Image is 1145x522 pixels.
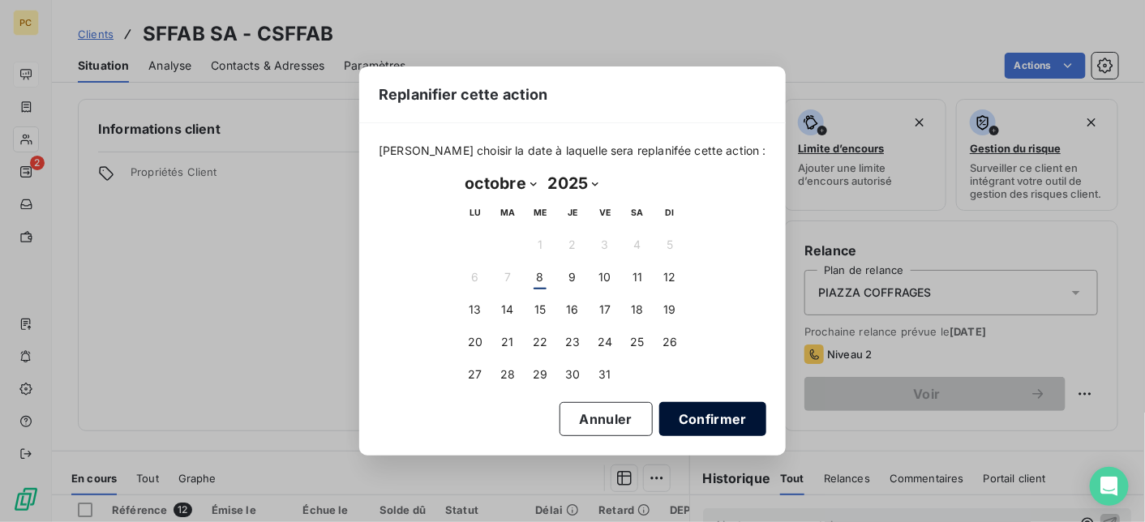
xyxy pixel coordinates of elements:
th: vendredi [589,196,621,229]
button: 21 [491,326,524,358]
button: 2 [556,229,589,261]
button: 31 [589,358,621,391]
button: 9 [556,261,589,293]
button: 29 [524,358,556,391]
th: lundi [459,196,491,229]
button: 15 [524,293,556,326]
button: 14 [491,293,524,326]
button: 17 [589,293,621,326]
button: 12 [654,261,686,293]
button: 7 [491,261,524,293]
button: 13 [459,293,491,326]
button: 3 [589,229,621,261]
button: 20 [459,326,491,358]
button: 28 [491,358,524,391]
button: 1 [524,229,556,261]
button: 30 [556,358,589,391]
button: 18 [621,293,654,326]
button: 24 [589,326,621,358]
th: dimanche [654,196,686,229]
button: 23 [556,326,589,358]
button: Annuler [560,402,653,436]
th: mardi [491,196,524,229]
span: Replanifier cette action [379,83,548,105]
th: jeudi [556,196,589,229]
th: samedi [621,196,654,229]
button: 16 [556,293,589,326]
span: [PERSON_NAME] choisir la date à laquelle sera replanifée cette action : [379,143,766,159]
button: 10 [589,261,621,293]
button: 22 [524,326,556,358]
button: 25 [621,326,654,358]
button: 27 [459,358,491,391]
th: mercredi [524,196,556,229]
button: 11 [621,261,654,293]
button: 4 [621,229,654,261]
div: Open Intercom Messenger [1090,467,1129,506]
button: 6 [459,261,491,293]
button: 8 [524,261,556,293]
button: 19 [654,293,686,326]
button: 5 [654,229,686,261]
button: 26 [654,326,686,358]
button: Confirmer [659,402,766,436]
